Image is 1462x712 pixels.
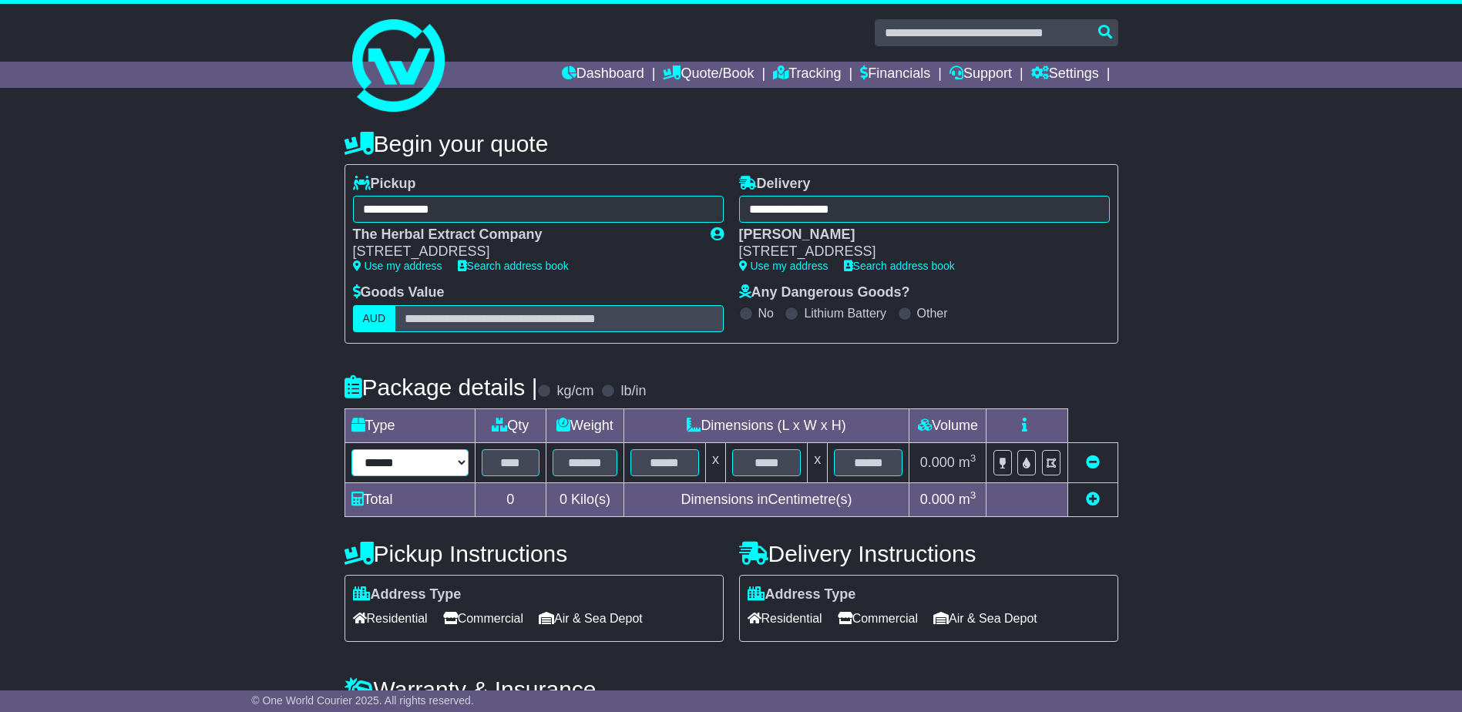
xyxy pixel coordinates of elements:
[251,694,474,707] span: © One World Courier 2025. All rights reserved.
[475,482,546,516] td: 0
[808,442,828,482] td: x
[959,455,976,470] span: m
[353,305,396,332] label: AUD
[458,260,569,272] a: Search address book
[758,306,774,321] label: No
[739,243,1094,260] div: [STREET_ADDRESS]
[560,492,567,507] span: 0
[353,243,695,260] div: [STREET_ADDRESS]
[539,606,643,630] span: Air & Sea Depot
[959,492,976,507] span: m
[739,260,828,272] a: Use my address
[344,677,1118,702] h4: Warranty & Insurance
[970,489,976,501] sup: 3
[344,541,724,566] h4: Pickup Instructions
[1086,455,1100,470] a: Remove this item
[970,452,976,464] sup: 3
[353,606,428,630] span: Residential
[344,374,538,400] h4: Package details |
[1031,62,1099,88] a: Settings
[1086,492,1100,507] a: Add new item
[949,62,1012,88] a: Support
[344,482,475,516] td: Total
[920,455,955,470] span: 0.000
[344,131,1118,156] h4: Begin your quote
[804,306,886,321] label: Lithium Battery
[920,492,955,507] span: 0.000
[748,586,856,603] label: Address Type
[546,408,624,442] td: Weight
[705,442,725,482] td: x
[562,62,644,88] a: Dashboard
[663,62,754,88] a: Quote/Book
[739,284,910,301] label: Any Dangerous Goods?
[623,408,909,442] td: Dimensions (L x W x H)
[844,260,955,272] a: Search address book
[739,541,1118,566] h4: Delivery Instructions
[443,606,523,630] span: Commercial
[353,260,442,272] a: Use my address
[623,482,909,516] td: Dimensions in Centimetre(s)
[353,176,416,193] label: Pickup
[739,227,1094,243] div: [PERSON_NAME]
[546,482,624,516] td: Kilo(s)
[838,606,918,630] span: Commercial
[353,227,695,243] div: The Herbal Extract Company
[917,306,948,321] label: Other
[909,408,986,442] td: Volume
[556,383,593,400] label: kg/cm
[353,284,445,301] label: Goods Value
[748,606,822,630] span: Residential
[344,408,475,442] td: Type
[933,606,1037,630] span: Air & Sea Depot
[353,586,462,603] label: Address Type
[475,408,546,442] td: Qty
[860,62,930,88] a: Financials
[620,383,646,400] label: lb/in
[739,176,811,193] label: Delivery
[773,62,841,88] a: Tracking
